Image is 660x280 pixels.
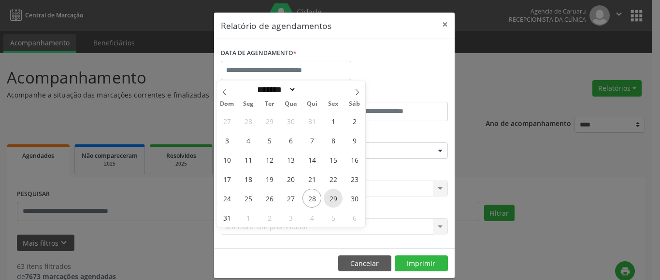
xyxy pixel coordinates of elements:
[324,169,343,188] span: Agosto 22, 2025
[338,255,391,272] button: Cancelar
[281,112,300,130] span: Julho 30, 2025
[239,112,258,130] span: Julho 28, 2025
[345,112,364,130] span: Agosto 2, 2025
[281,169,300,188] span: Agosto 20, 2025
[260,150,279,169] span: Agosto 12, 2025
[337,87,448,102] label: ATÉ
[281,189,300,208] span: Agosto 27, 2025
[302,150,321,169] span: Agosto 14, 2025
[217,169,236,188] span: Agosto 17, 2025
[301,101,323,107] span: Qui
[239,208,258,227] span: Setembro 1, 2025
[217,189,236,208] span: Agosto 24, 2025
[395,255,448,272] button: Imprimir
[345,189,364,208] span: Agosto 30, 2025
[435,13,455,36] button: Close
[260,112,279,130] span: Julho 29, 2025
[217,150,236,169] span: Agosto 10, 2025
[323,101,344,107] span: Sex
[281,150,300,169] span: Agosto 13, 2025
[260,208,279,227] span: Setembro 2, 2025
[239,189,258,208] span: Agosto 25, 2025
[281,131,300,150] span: Agosto 6, 2025
[302,112,321,130] span: Julho 31, 2025
[324,112,343,130] span: Agosto 1, 2025
[302,189,321,208] span: Agosto 28, 2025
[217,131,236,150] span: Agosto 3, 2025
[280,101,301,107] span: Qua
[259,101,280,107] span: Ter
[217,112,236,130] span: Julho 27, 2025
[216,101,238,107] span: Dom
[260,189,279,208] span: Agosto 26, 2025
[238,101,259,107] span: Seg
[302,169,321,188] span: Agosto 21, 2025
[345,208,364,227] span: Setembro 6, 2025
[260,131,279,150] span: Agosto 5, 2025
[324,150,343,169] span: Agosto 15, 2025
[345,131,364,150] span: Agosto 9, 2025
[302,131,321,150] span: Agosto 7, 2025
[344,101,365,107] span: Sáb
[217,208,236,227] span: Agosto 31, 2025
[345,150,364,169] span: Agosto 16, 2025
[239,150,258,169] span: Agosto 11, 2025
[221,19,331,32] h5: Relatório de agendamentos
[302,208,321,227] span: Setembro 4, 2025
[324,189,343,208] span: Agosto 29, 2025
[239,131,258,150] span: Agosto 4, 2025
[345,169,364,188] span: Agosto 23, 2025
[239,169,258,188] span: Agosto 18, 2025
[324,208,343,227] span: Setembro 5, 2025
[260,169,279,188] span: Agosto 19, 2025
[296,84,328,95] input: Year
[254,84,296,95] select: Month
[221,46,297,61] label: DATA DE AGENDAMENTO
[324,131,343,150] span: Agosto 8, 2025
[281,208,300,227] span: Setembro 3, 2025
